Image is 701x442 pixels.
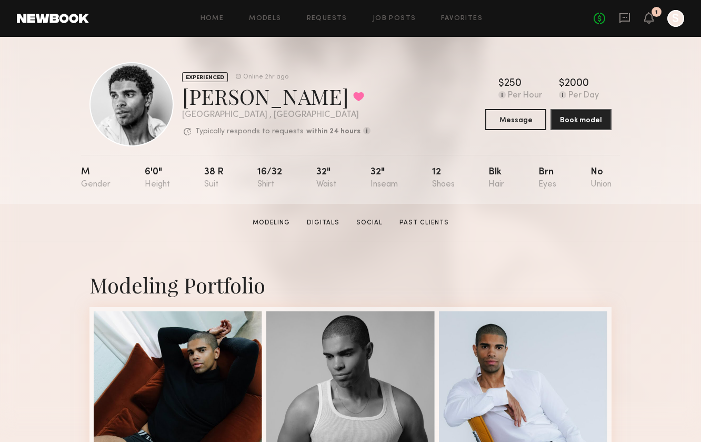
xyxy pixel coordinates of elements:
[373,15,416,22] a: Job Posts
[667,10,684,27] a: S
[243,74,288,81] div: Online 2hr ago
[655,9,658,15] div: 1
[195,128,304,135] p: Typically responds to requests
[204,168,224,189] div: 38 r
[307,15,347,22] a: Requests
[306,128,360,135] b: within 24 hours
[550,109,612,130] button: Book model
[182,82,370,110] div: [PERSON_NAME]
[488,168,504,189] div: Blk
[145,168,170,189] div: 6'0"
[590,168,612,189] div: No
[81,168,111,189] div: M
[568,91,599,101] div: Per Day
[565,78,589,89] div: 2000
[257,168,282,189] div: 16/32
[316,168,336,189] div: 32"
[352,218,387,228] a: Social
[182,72,228,82] div: EXPERIENCED
[395,218,453,228] a: Past Clients
[249,15,281,22] a: Models
[248,218,294,228] a: Modeling
[432,168,455,189] div: 12
[559,78,565,89] div: $
[303,218,344,228] a: Digitals
[508,91,542,101] div: Per Hour
[504,78,522,89] div: 250
[498,78,504,89] div: $
[441,15,483,22] a: Favorites
[485,109,546,130] button: Message
[370,168,398,189] div: 32"
[538,168,556,189] div: Brn
[182,111,370,120] div: [GEOGRAPHIC_DATA] , [GEOGRAPHIC_DATA]
[89,271,612,299] div: Modeling Portfolio
[201,15,224,22] a: Home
